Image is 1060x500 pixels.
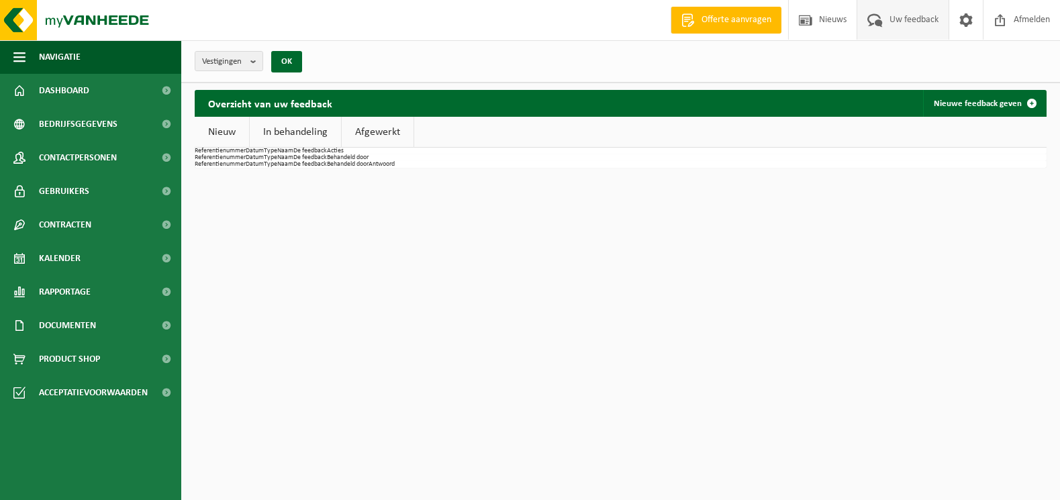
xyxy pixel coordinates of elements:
a: Offerte aanvragen [671,7,781,34]
button: OK [271,51,302,72]
th: Type [264,148,277,154]
th: Naam [277,154,293,161]
span: Vestigingen [202,52,245,72]
span: Kalender [39,242,81,275]
span: Acceptatievoorwaarden [39,376,148,409]
span: Navigatie [39,40,81,74]
th: Referentienummer [195,148,246,154]
span: Product Shop [39,342,100,376]
th: Referentienummer [195,154,246,161]
span: Bedrijfsgegevens [39,107,117,141]
th: Type [264,154,277,161]
th: Acties [327,148,344,154]
th: De feedback [293,161,327,168]
th: Datum [246,154,264,161]
th: Antwoord [369,161,395,168]
a: Afgewerkt [342,117,414,148]
a: In behandeling [250,117,341,148]
th: Referentienummer [195,161,246,168]
button: Vestigingen [195,51,263,71]
span: Dashboard [39,74,89,107]
span: Gebruikers [39,174,89,208]
span: Contactpersonen [39,141,117,174]
th: De feedback [293,148,327,154]
th: Behandeld door [327,154,369,161]
th: Datum [246,161,264,168]
span: Offerte aanvragen [698,13,775,27]
th: Behandeld door [327,161,369,168]
th: Datum [246,148,264,154]
span: Rapportage [39,275,91,309]
th: De feedback [293,154,327,161]
span: Contracten [39,208,91,242]
th: Naam [277,148,293,154]
th: Naam [277,161,293,168]
a: Nieuwe feedback geven [923,90,1045,117]
a: Nieuw [195,117,249,148]
h2: Overzicht van uw feedback [195,90,346,116]
th: Type [264,161,277,168]
span: Documenten [39,309,96,342]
